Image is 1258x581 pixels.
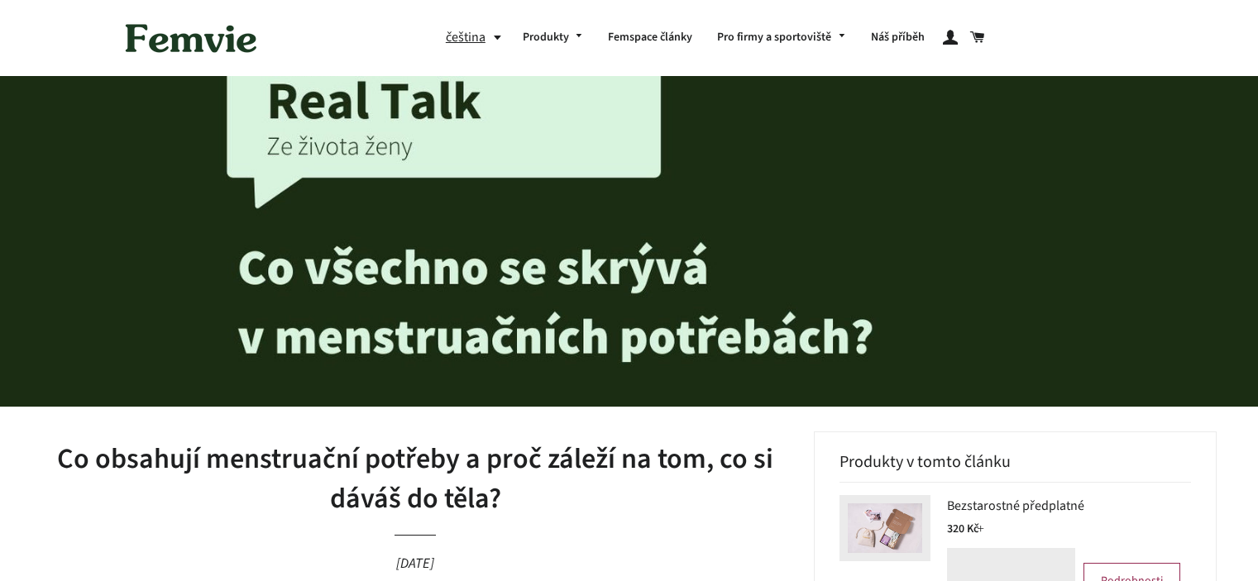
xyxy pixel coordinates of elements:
[859,17,937,60] a: Náš příběh
[396,554,434,574] time: [DATE]
[705,17,859,60] a: Pro firmy a sportoviště
[596,17,705,60] a: Femspace články
[839,453,1191,483] h3: Produkty v tomto článku
[117,12,265,64] img: Femvie
[947,495,1084,517] span: Bezstarostné předplatné
[41,440,789,518] h1: Co obsahují menstruační potřeby a proč záleží na tom, co si dáváš do těla?
[510,17,596,60] a: Produkty
[947,521,984,537] span: 320 Kč
[947,495,1180,540] a: Bezstarostné předplatné 320 Kč
[446,26,510,49] button: čeština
